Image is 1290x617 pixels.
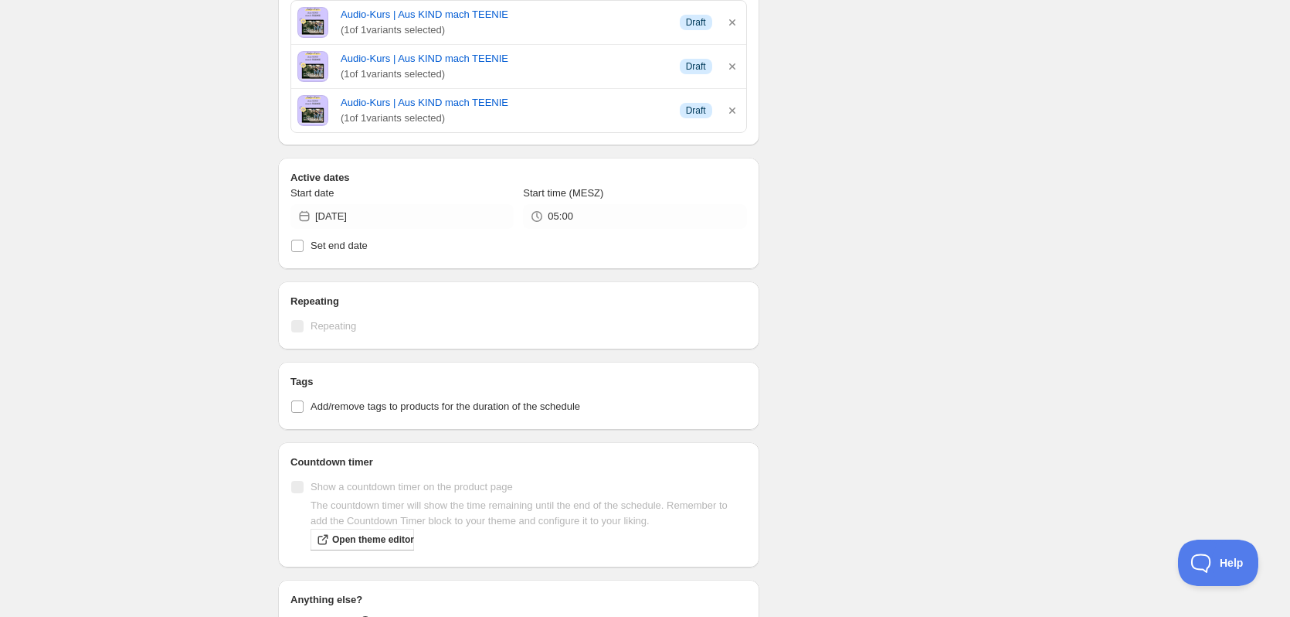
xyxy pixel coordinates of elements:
a: Audio-Kurs | Aus KIND mach TEENIE [341,95,667,111]
h2: Active dates [290,170,747,186]
a: Open theme editor [311,529,414,551]
span: Draft [686,16,706,29]
a: Audio-Kurs | Aus KIND mach TEENIE [341,7,667,22]
span: Add/remove tags to products for the duration of the schedule [311,401,580,412]
span: Set end date [311,240,368,251]
span: Start time (MESZ) [523,187,603,199]
a: Audio-Kurs | Aus KIND mach TEENIE [341,51,667,66]
span: Draft [686,104,706,117]
span: Repeating [311,320,356,332]
h2: Countdown timer [290,455,747,470]
span: Draft [686,60,706,73]
span: Open theme editor [332,533,414,546]
span: Start date [290,187,334,199]
h2: Tags [290,374,747,390]
span: ( 1 of 1 variants selected) [341,22,667,38]
iframe: Toggle Customer Support [1178,540,1259,586]
span: ( 1 of 1 variants selected) [341,66,667,82]
h2: Anything else? [290,592,747,608]
span: Show a countdown timer on the product page [311,481,513,493]
h2: Repeating [290,294,747,309]
span: ( 1 of 1 variants selected) [341,111,667,126]
p: The countdown timer will show the time remaining until the end of the schedule. Remember to add t... [311,498,747,529]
